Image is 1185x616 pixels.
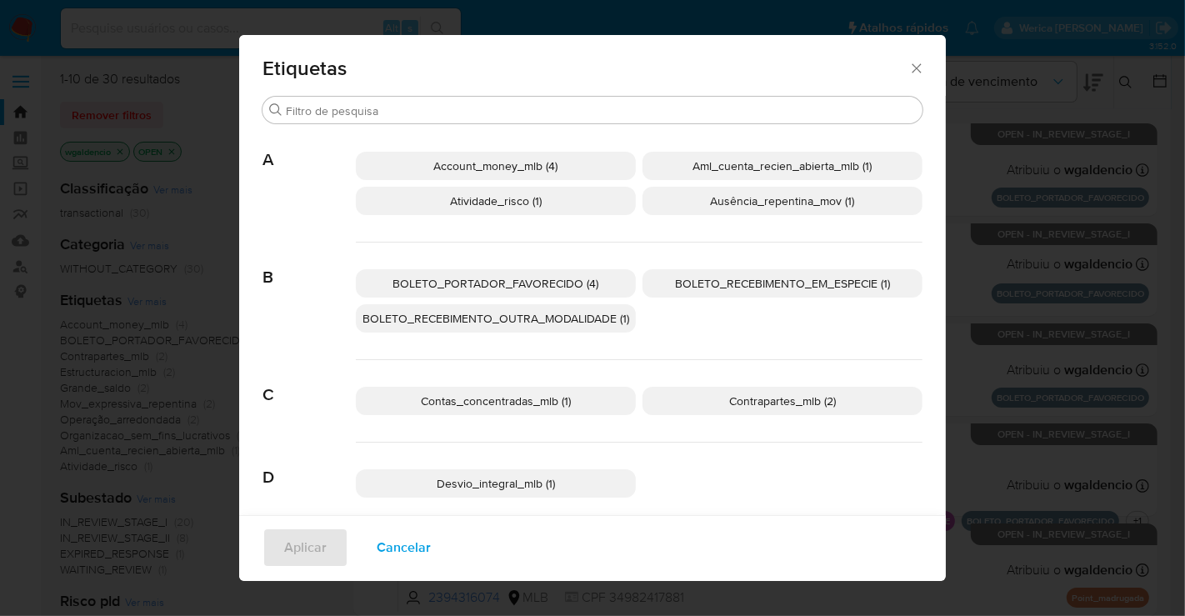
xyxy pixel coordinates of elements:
[362,310,629,327] span: BOLETO_RECEBIMENTO_OUTRA_MODALIDADE (1)
[437,475,555,492] span: Desvio_integral_mlb (1)
[377,529,431,566] span: Cancelar
[262,125,356,170] span: A
[286,103,916,118] input: Filtro de pesquisa
[356,387,636,415] div: Contas_concentradas_mlb (1)
[642,187,922,215] div: Ausência_repentina_mov (1)
[356,269,636,298] div: BOLETO_PORTADOR_FAVORECIDO (4)
[356,469,636,498] div: Desvio_integral_mlb (1)
[450,193,542,209] span: Atividade_risco (1)
[356,187,636,215] div: Atividade_risco (1)
[642,152,922,180] div: Aml_cuenta_recien_abierta_mlb (1)
[711,193,855,209] span: Ausência_repentina_mov (1)
[262,243,356,288] span: B
[355,528,452,568] button: Cancelar
[262,360,356,405] span: C
[642,387,922,415] div: Contrapartes_mlb (2)
[434,158,558,174] span: Account_money_mlb (4)
[693,158,872,174] span: Aml_cuenta_recien_abierta_mlb (1)
[356,152,636,180] div: Account_money_mlb (4)
[908,60,923,75] button: Fechar
[393,275,599,292] span: BOLETO_PORTADOR_FAVORECIDO (4)
[642,269,922,298] div: BOLETO_RECEBIMENTO_EM_ESPECIE (1)
[729,393,836,409] span: Contrapartes_mlb (2)
[421,393,571,409] span: Contas_concentradas_mlb (1)
[675,275,890,292] span: BOLETO_RECEBIMENTO_EM_ESPECIE (1)
[356,304,636,333] div: BOLETO_RECEBIMENTO_OUTRA_MODALIDADE (1)
[262,58,908,78] span: Etiquetas
[269,103,282,117] button: Buscar
[262,443,356,488] span: D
